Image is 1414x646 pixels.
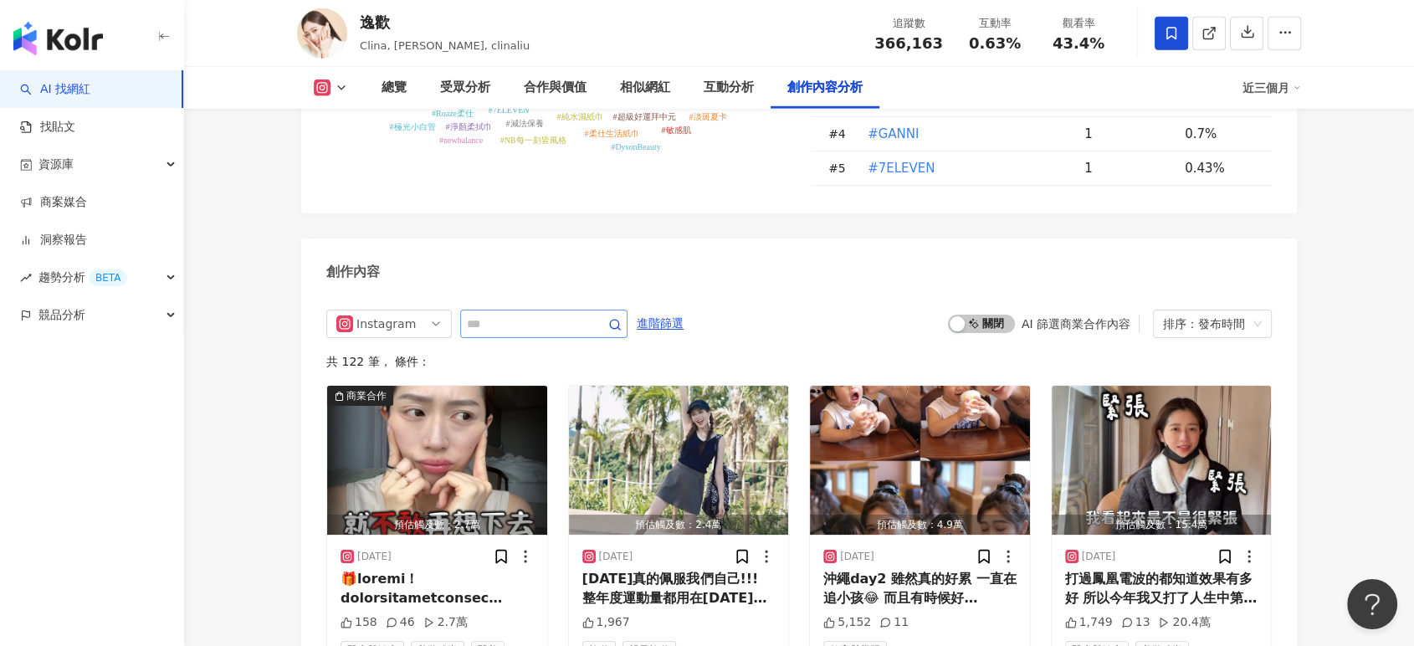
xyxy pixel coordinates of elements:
td: 0.7% [1171,117,1272,151]
tspan: #NB每一刻皆風格 [500,136,566,145]
a: searchAI 找網紅 [20,81,90,98]
div: 158 [341,614,377,631]
div: 2.7萬 [423,614,468,631]
a: 洞察報告 [20,232,87,249]
div: 🎁loremi！ dolorsitametconsec adipi！ el！ seddoei!!!!!!!! temporincididuntutl etdolorema😵‍💫😵‍💫😵‍💫 al... [341,570,534,608]
div: 排序：發布時間 [1163,310,1247,337]
div: 預估觸及數：2.4萬 [569,515,789,536]
div: 1,967 [582,614,630,631]
button: #GANNI [867,117,920,151]
div: Instagram [356,310,411,337]
div: # 5 [828,159,853,177]
tspan: #淡斑夏卡 [689,112,727,121]
span: 0.63% [969,35,1021,52]
div: AI 篩選商業合作內容 [1022,317,1130,331]
img: post-image [1052,386,1272,535]
a: 商案媒合 [20,194,87,211]
button: #7ELEVEN [867,151,935,185]
span: #GANNI [868,125,919,143]
div: 1,749 [1065,614,1113,631]
div: 互動分析 [704,78,754,98]
iframe: Help Scout Beacon - Open [1347,579,1397,629]
tspan: #減法保養 [506,119,544,128]
tspan: #7ELEVEN [489,105,530,115]
tspan: #敏感肌 [662,126,691,135]
tspan: #極光小白管 [390,122,436,131]
span: 進階篩選 [637,310,684,337]
div: 46 [386,614,415,631]
tspan: #純水濕紙巾 [557,112,603,121]
div: 受眾分析 [440,78,490,98]
div: 追蹤數 [874,15,943,32]
div: 總覽 [382,78,407,98]
span: 競品分析 [38,296,85,334]
tspan: #柔仕生活紙巾 [585,129,639,138]
span: 趨勢分析 [38,259,127,296]
a: 找貼文 [20,119,75,136]
button: 預估觸及數：2.4萬 [569,386,789,535]
div: 相似網紅 [620,78,670,98]
div: [DATE] [357,550,392,564]
span: Clina, [PERSON_NAME], clinaliu [360,39,530,52]
img: post-image [569,386,789,535]
img: post-image [810,386,1030,535]
div: 預估觸及數：2.7萬 [327,515,547,536]
span: #7ELEVEN [868,159,935,177]
div: 創作內容分析 [787,78,863,98]
div: 0.43% [1185,159,1255,177]
button: 預估觸及數：15.4萬 [1052,386,1272,535]
div: 創作內容 [326,263,380,281]
div: [DATE] [840,550,874,564]
img: logo [13,22,103,55]
button: 預估觸及數：4.9萬 [810,386,1030,535]
div: 13 [1121,614,1150,631]
div: 20.4萬 [1158,614,1210,631]
span: 資源庫 [38,146,74,183]
div: 觀看率 [1047,15,1110,32]
div: BETA [89,269,127,286]
div: 11 [879,614,909,631]
div: 5,152 [823,614,871,631]
div: 商業合作 [346,387,387,404]
div: 1 [1084,159,1171,177]
div: [DATE]真的佩服我們自己!!! 整年度運動量都用在[DATE]了!! 一早先趕車去美麗海水族館（熱瘋 中途吃中餐後 去了一個恐龍公園 去完又覺得是不是該去一下junglia才不虛此行？ 結果... [582,570,776,608]
button: 商業合作預估觸及數：2.7萬 [327,386,547,535]
tspan: #超級好運拜中元 [613,112,676,121]
div: 近三個月 [1242,74,1301,101]
div: 共 122 筆 ， 條件： [326,355,1272,368]
div: 預估觸及數：15.4萬 [1052,515,1272,536]
span: rise [20,272,32,284]
img: KOL Avatar [297,8,347,59]
div: 合作與價值 [524,78,587,98]
tspan: #淨顏柔拭巾 [446,122,492,131]
div: 0.7% [1185,125,1255,143]
button: 進階篩選 [636,310,684,336]
td: #7ELEVEN [853,151,1071,186]
span: 366,163 [874,34,943,52]
tspan: #newbalance [439,136,484,145]
img: post-image [327,386,547,535]
tspan: #DysonBeauty [611,142,660,151]
td: 0.43% [1171,151,1272,186]
tspan: #Roaze柔仕 [432,109,474,118]
span: 43.4% [1053,35,1104,52]
div: 1 [1084,125,1171,143]
div: 預估觸及數：4.9萬 [810,515,1030,536]
div: 互動率 [963,15,1027,32]
div: # 4 [828,125,853,143]
div: 沖繩day2 雖然真的好累 一直在追小孩😂 而且有時候好[PERSON_NAME]好皮好生氣😡 但看她開心就覺得好可愛一切好值得 原來這就是當父母後最簡單的幸福🥹❤️ [823,570,1017,608]
div: [DATE] [1082,550,1116,564]
td: #GANNI [853,117,1071,151]
div: 逸歡 [360,12,530,33]
div: 打過鳳凰電波的都知道效果有多好 所以今年我又打了人生中第二次鳳凰!!!! 畢竟明年就要邁向35🥹 真的要好好保養才行🥲 我是在 @museedunuage 找王院長 @[PERSON_NAME]... [1065,570,1258,608]
div: [DATE] [599,550,633,564]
